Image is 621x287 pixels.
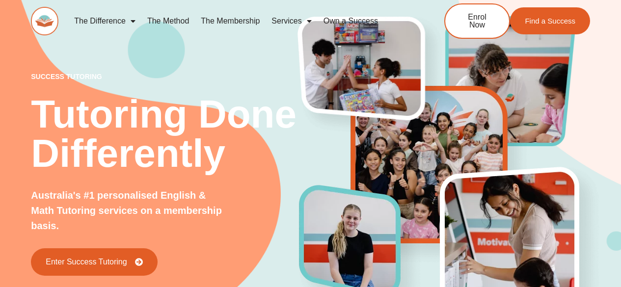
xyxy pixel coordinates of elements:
[266,10,317,32] a: Services
[444,3,510,39] a: Enrol Now
[31,73,299,80] p: success tutoring
[46,258,127,266] span: Enter Success Tutoring
[31,248,157,276] a: Enter Success Tutoring
[141,10,195,32] a: The Method
[68,10,412,32] nav: Menu
[31,188,227,234] p: Australia's #1 personalised English & Math Tutoring services on a membership basis.
[318,10,384,32] a: Own a Success
[525,17,575,25] span: Find a Success
[195,10,266,32] a: The Membership
[510,7,590,34] a: Find a Success
[68,10,141,32] a: The Difference
[31,95,299,173] h2: Tutoring Done Differently
[460,13,494,29] span: Enrol Now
